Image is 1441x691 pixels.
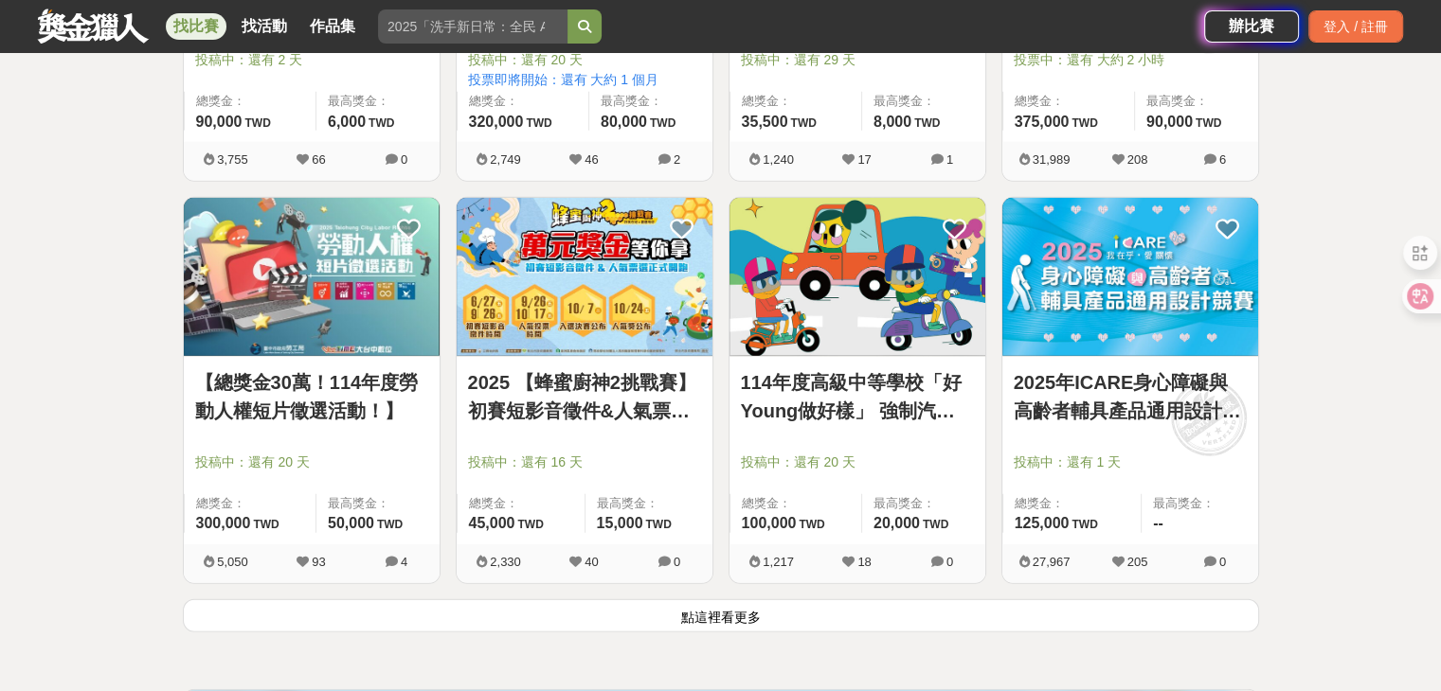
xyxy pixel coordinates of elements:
span: 1 [946,152,953,167]
span: 45,000 [469,515,515,531]
span: 總獎金： [196,494,304,513]
span: 最高獎金： [328,494,428,513]
span: 總獎金： [469,92,577,111]
span: 0 [1219,555,1226,569]
span: 0 [946,555,953,569]
span: TWD [650,116,675,130]
span: 3,755 [217,152,248,167]
span: 1,240 [763,152,794,167]
span: 投稿中：還有 2 天 [195,50,428,70]
input: 2025「洗手新日常：全民 ALL IN」洗手歌全台徵選 [378,9,567,44]
span: 總獎金： [1015,92,1123,111]
a: Cover Image [730,198,985,357]
span: 90,000 [1146,114,1193,130]
span: 205 [1127,555,1148,569]
span: 最高獎金： [874,494,974,513]
span: 31,989 [1033,152,1071,167]
span: 66 [312,152,325,167]
span: TWD [244,116,270,130]
a: Cover Image [1002,198,1258,357]
span: 93 [312,555,325,569]
span: 最高獎金： [1146,92,1247,111]
a: 2025 【蜂蜜廚神2挑戰賽】初賽短影音徵件&人氣票選正式開跑！ [468,368,701,425]
span: 90,000 [196,114,243,130]
span: 375,000 [1015,114,1070,130]
a: 找活動 [234,13,295,40]
button: 點這裡看更多 [183,599,1259,632]
span: 35,500 [742,114,788,130]
span: 投稿中：還有 16 天 [468,452,701,472]
span: 2 [674,152,680,167]
span: 投稿中：還有 20 天 [195,452,428,472]
span: 投稿中：還有 20 天 [468,50,701,70]
img: Cover Image [730,198,985,356]
span: 最高獎金： [328,92,428,111]
a: 作品集 [302,13,363,40]
img: Cover Image [184,198,440,356]
span: 2,330 [490,555,521,569]
span: TWD [1196,116,1221,130]
span: TWD [790,116,816,130]
span: 18 [857,555,871,569]
span: 80,000 [601,114,647,130]
img: Cover Image [457,198,712,356]
span: 投稿中：還有 20 天 [741,452,974,472]
span: 125,000 [1015,515,1070,531]
span: 投票即將開始：還有 大約 1 個月 [468,70,701,90]
span: 最高獎金： [601,92,701,111]
span: 5,050 [217,555,248,569]
span: TWD [923,518,948,531]
span: 40 [585,555,598,569]
span: TWD [517,518,543,531]
span: 總獎金： [1015,494,1130,513]
a: 【總獎金30萬！114年度勞動人權短片徵選活動！】 [195,368,428,425]
span: 最高獎金： [874,92,974,111]
span: TWD [377,518,403,531]
span: 總獎金： [742,92,850,111]
a: 2025年ICARE身心障礙與高齡者輔具產品通用設計競賽 [1014,368,1247,425]
span: -- [1153,515,1163,531]
a: 114年度高級中等學校「好Young做好樣」 強制汽車責任保險宣導短片徵選活動 [741,368,974,425]
a: Cover Image [184,198,440,357]
span: TWD [526,116,551,130]
span: 總獎金： [469,494,573,513]
div: 登入 / 註冊 [1308,10,1403,43]
span: 總獎金： [742,494,850,513]
span: TWD [799,518,824,531]
span: 最高獎金： [597,494,701,513]
span: 300,000 [196,515,251,531]
span: 投稿中：還有 29 天 [741,50,974,70]
span: 208 [1127,152,1148,167]
span: TWD [369,116,394,130]
span: 8,000 [874,114,911,130]
span: TWD [914,116,940,130]
span: 總獎金： [196,92,304,111]
span: 6 [1219,152,1226,167]
span: 2,749 [490,152,521,167]
span: TWD [645,518,671,531]
span: 320,000 [469,114,524,130]
span: 6,000 [328,114,366,130]
span: TWD [1072,518,1097,531]
span: 0 [401,152,407,167]
span: 0 [674,555,680,569]
span: 27,967 [1033,555,1071,569]
a: 辦比賽 [1204,10,1299,43]
span: 15,000 [597,515,643,531]
span: TWD [1072,116,1097,130]
span: 投票中：還有 大約 2 小時 [1014,50,1247,70]
span: 17 [857,152,871,167]
span: 4 [401,555,407,569]
span: 最高獎金： [1153,494,1246,513]
span: 50,000 [328,515,374,531]
span: 46 [585,152,598,167]
a: 找比賽 [166,13,226,40]
a: Cover Image [457,198,712,357]
span: 20,000 [874,515,920,531]
span: TWD [253,518,279,531]
img: Cover Image [1002,198,1258,356]
span: 投稿中：還有 1 天 [1014,452,1247,472]
span: 1,217 [763,555,794,569]
span: 100,000 [742,515,797,531]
